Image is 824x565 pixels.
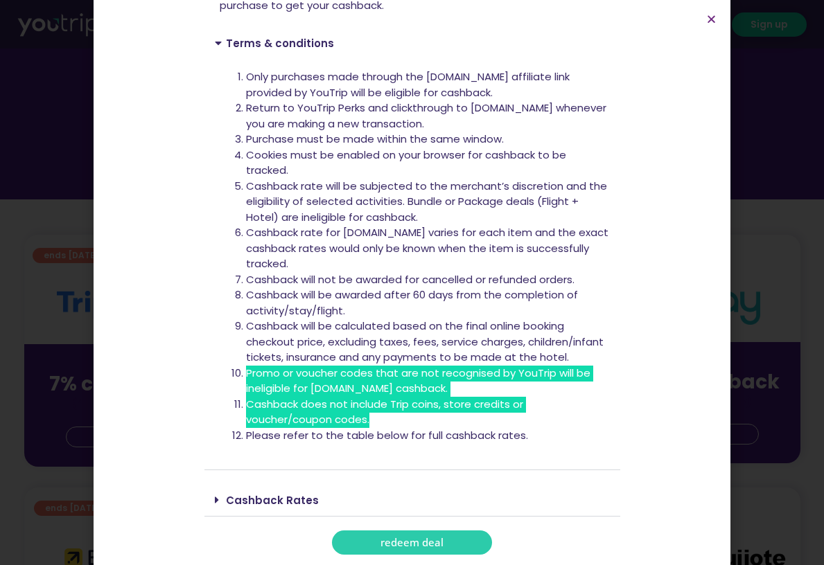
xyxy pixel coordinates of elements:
[246,69,610,100] li: Only purchases made through the [DOMAIN_NAME] affiliate link provided by YouTrip will be eligible...
[246,179,610,226] li: Cashback rate will be subjected to the merchant’s discretion and the eligibility of selected acti...
[380,537,444,548] span: redeem deal
[204,27,620,59] div: Terms & conditions
[204,484,620,517] div: Cashback Rates
[246,272,610,288] li: Cashback will not be awarded for cancelled or refunded orders.
[226,493,319,508] a: Cashback Rates
[332,530,492,555] a: redeem deal
[204,59,620,470] div: Terms & conditions
[246,225,610,272] li: Cashback rate for [DOMAIN_NAME] varies for each item and the exact cashback rates would only be k...
[246,428,610,444] li: Please refer to the table below for full cashback rates.
[246,366,610,397] li: Promo or voucher codes that are not recognised by YouTrip will be ineligible for [DOMAIN_NAME] ca...
[226,36,334,51] a: Terms & conditions
[246,397,610,428] li: Cashback does not include Trip coins, store credits or voucher/coupon codes.
[246,132,610,147] li: Purchase must be made within the same window.
[246,147,610,179] li: Cookies must be enabled on your browser for cashback to be tracked.
[246,100,610,132] li: Return to YouTrip Perks and clickthrough to [DOMAIN_NAME] whenever you are making a new transaction.
[246,319,610,366] li: Cashback will be calculated based on the final online booking checkout price, excluding taxes, fe...
[706,14,717,24] a: Close
[246,287,610,319] li: Cashback will be awarded after 60 days from the completion of activity/stay/flight.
